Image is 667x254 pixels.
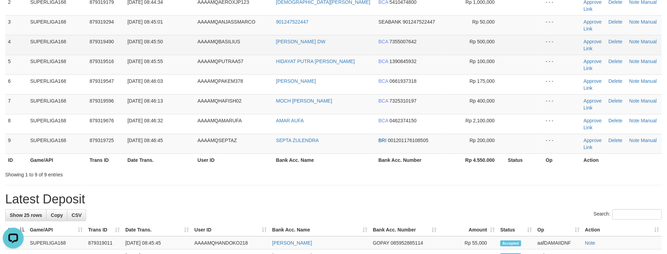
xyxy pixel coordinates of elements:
td: 8 [5,114,27,134]
td: - - - [543,94,581,114]
th: Trans ID: activate to sort column ascending [85,224,123,236]
span: Copy 1390845932 to clipboard [390,59,417,64]
span: [DATE] 08:46:03 [127,78,163,84]
a: Manual Link [584,19,657,32]
a: Delete [609,98,623,104]
th: Bank Acc. Number: activate to sort column ascending [370,224,439,236]
span: Copy [51,212,63,218]
a: Approve [584,138,602,143]
td: SUPERLIGA168 [27,114,87,134]
input: Search: [612,209,662,220]
td: 5 [5,55,27,75]
a: 901247522447 [276,19,308,25]
th: Bank Acc. Name: activate to sort column ascending [269,224,370,236]
span: Rp 175,000 [470,78,495,84]
a: SEPTA ZULENDRA [276,138,319,143]
th: Date Trans. [125,154,195,166]
span: Copy 085952885114 to clipboard [391,240,423,246]
a: AMAR AUFA [276,118,304,123]
td: SUPERLIGA168 [27,75,87,94]
a: Manual Link [584,118,657,130]
span: 879319490 [90,39,114,44]
td: 7 [5,94,27,114]
a: Delete [609,78,623,84]
td: - - - [543,134,581,154]
td: AAAAMQHANDOKO218 [192,236,269,249]
th: Op [543,154,581,166]
th: Op: activate to sort column ascending [535,224,582,236]
td: - - - [543,35,581,55]
td: 3 [5,15,27,35]
td: SUPERLIGA168 [27,94,87,114]
th: Action: activate to sort column ascending [582,224,662,236]
button: Open LiveChat chat widget [3,3,24,24]
td: SUPERLIGA168 [27,236,85,249]
td: Rp 55,000 [439,236,498,249]
a: Approve [584,78,602,84]
span: CSV [72,212,82,218]
td: SUPERLIGA168 [27,134,87,154]
span: [DATE] 08:45:01 [127,19,163,25]
a: [PERSON_NAME] [272,240,312,246]
a: [PERSON_NAME] [276,78,316,84]
a: Approve [584,59,602,64]
span: 879319725 [90,138,114,143]
th: Amount: activate to sort column ascending [439,224,498,236]
th: Bank Acc. Number [376,154,446,166]
span: GOPAY [373,240,389,246]
span: Show 25 rows [10,212,42,218]
a: Manual Link [584,59,657,71]
span: Copy 901247522447 to clipboard [403,19,435,25]
span: AAAAMQBASILIUS [198,39,240,44]
span: Rp 2,100,000 [466,118,495,123]
a: Note [630,118,640,123]
span: 879319547 [90,78,114,84]
a: Manual Link [584,78,657,91]
span: Rp 200,000 [470,138,495,143]
th: Rp 4.550.000 [446,154,505,166]
td: 9 [5,134,27,154]
a: Copy [46,209,67,221]
td: SUPERLIGA168 [27,35,87,55]
a: Note [630,138,640,143]
a: Approve [584,19,602,25]
th: ID [5,154,27,166]
a: Delete [609,59,623,64]
td: 6 [5,75,27,94]
span: Copy 7355007642 to clipboard [390,39,417,44]
span: BCA [378,78,388,84]
td: aafDAMAIIDNF [535,236,582,249]
span: Accepted [500,240,521,246]
a: Note [630,19,640,25]
span: Copy 0661937318 to clipboard [390,78,417,84]
span: AAAAMQPAKEM378 [198,78,243,84]
span: 879319596 [90,98,114,104]
label: Search: [594,209,662,220]
a: Note [630,78,640,84]
a: Note [630,39,640,44]
th: Status [505,154,543,166]
span: 879319294 [90,19,114,25]
span: BRI [378,138,386,143]
span: Rp 50,000 [472,19,495,25]
span: AAAAMQPUTRAA57 [198,59,243,64]
a: Delete [609,118,623,123]
span: 879319516 [90,59,114,64]
span: [DATE] 08:46:32 [127,118,163,123]
td: - - - [543,55,581,75]
th: Status: activate to sort column ascending [498,224,535,236]
a: MOCH [PERSON_NAME] [276,98,332,104]
span: [DATE] 08:46:13 [127,98,163,104]
th: User ID [195,154,273,166]
a: Delete [609,19,623,25]
span: Rp 500,000 [470,39,495,44]
span: 879319676 [90,118,114,123]
span: AAAAMQHAFISH02 [198,98,242,104]
td: - - - [543,114,581,134]
span: Rp 100,000 [470,59,495,64]
span: Copy 7325310197 to clipboard [390,98,417,104]
span: [DATE] 08:46:45 [127,138,163,143]
a: Note [630,59,640,64]
th: User ID: activate to sort column ascending [192,224,269,236]
th: Game/API [27,154,87,166]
